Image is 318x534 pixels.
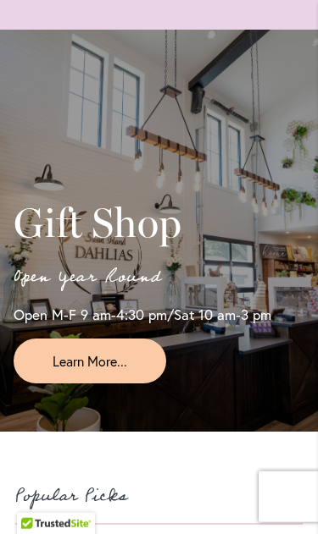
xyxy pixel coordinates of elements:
span: Gift Shop [14,198,181,247]
a: Learn More... [14,339,166,383]
span: Learn More... [53,351,127,371]
span: Open Year Round [14,261,162,293]
span: Open M-F 9 am-4:30 pm/Sat 10 am-3 pm [14,305,271,324]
